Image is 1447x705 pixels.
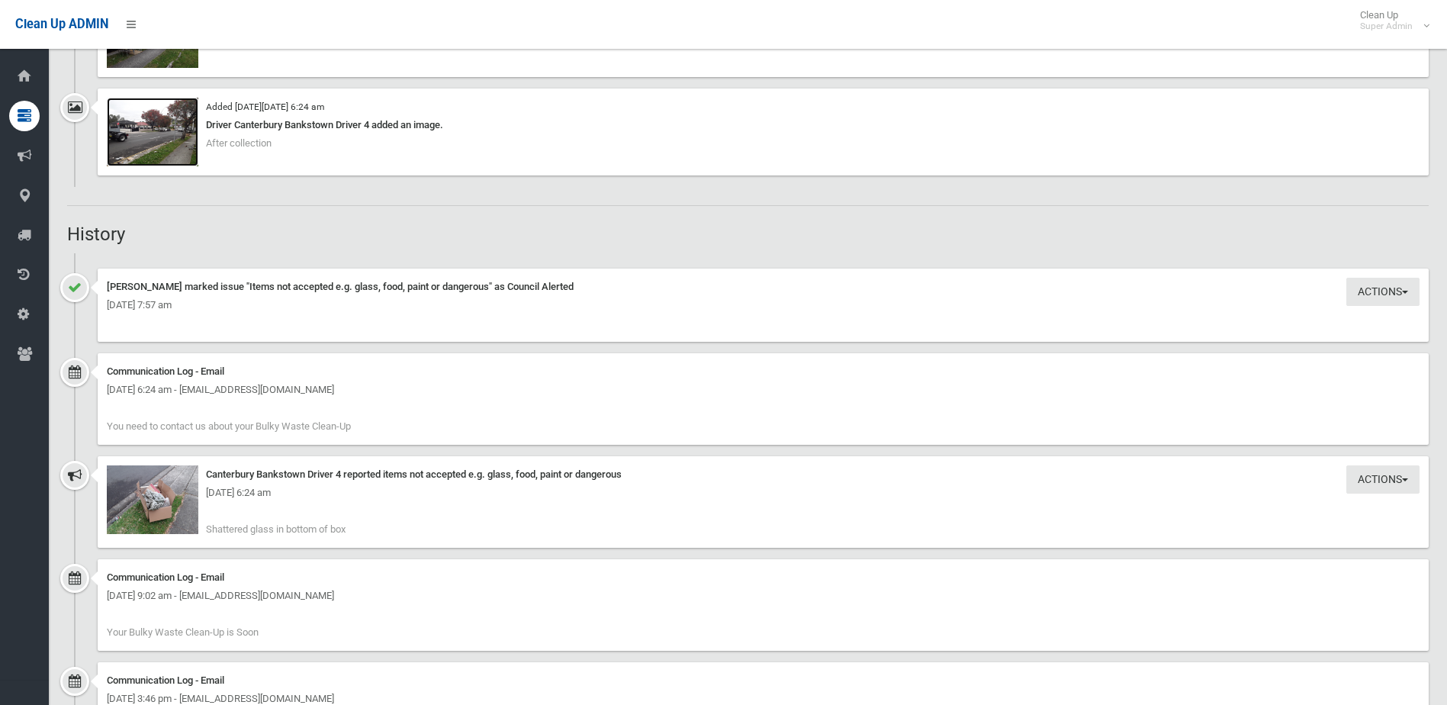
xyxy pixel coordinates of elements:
[107,568,1420,587] div: Communication Log - Email
[67,224,1429,244] h2: History
[107,484,1420,502] div: [DATE] 6:24 am
[107,465,198,534] img: 2025-09-2906.20.365216443841607234925.jpg
[206,101,324,112] small: Added [DATE][DATE] 6:24 am
[107,362,1420,381] div: Communication Log - Email
[1346,278,1420,306] button: Actions
[107,420,351,432] span: You need to contact us about your Bulky Waste Clean-Up
[107,465,1420,484] div: Canterbury Bankstown Driver 4 reported items not accepted e.g. glass, food, paint or dangerous
[1346,465,1420,494] button: Actions
[15,17,108,31] span: Clean Up ADMIN
[107,278,1420,296] div: [PERSON_NAME] marked issue "Items not accepted e.g. glass, food, paint or dangerous" as Council A...
[206,39,279,50] span: Before collection
[206,137,272,149] span: After collection
[107,626,259,638] span: Your Bulky Waste Clean-Up is Soon
[1360,21,1413,32] small: Super Admin
[107,98,198,166] img: 2025-09-2906.24.00396477382990272984.jpg
[107,381,1420,399] div: [DATE] 6:24 am - [EMAIL_ADDRESS][DOMAIN_NAME]
[107,116,1420,134] div: Driver Canterbury Bankstown Driver 4 added an image.
[206,523,346,535] span: Shattered glass in bottom of box
[107,671,1420,690] div: Communication Log - Email
[107,587,1420,605] div: [DATE] 9:02 am - [EMAIL_ADDRESS][DOMAIN_NAME]
[1352,9,1428,32] span: Clean Up
[107,296,1420,314] div: [DATE] 7:57 am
